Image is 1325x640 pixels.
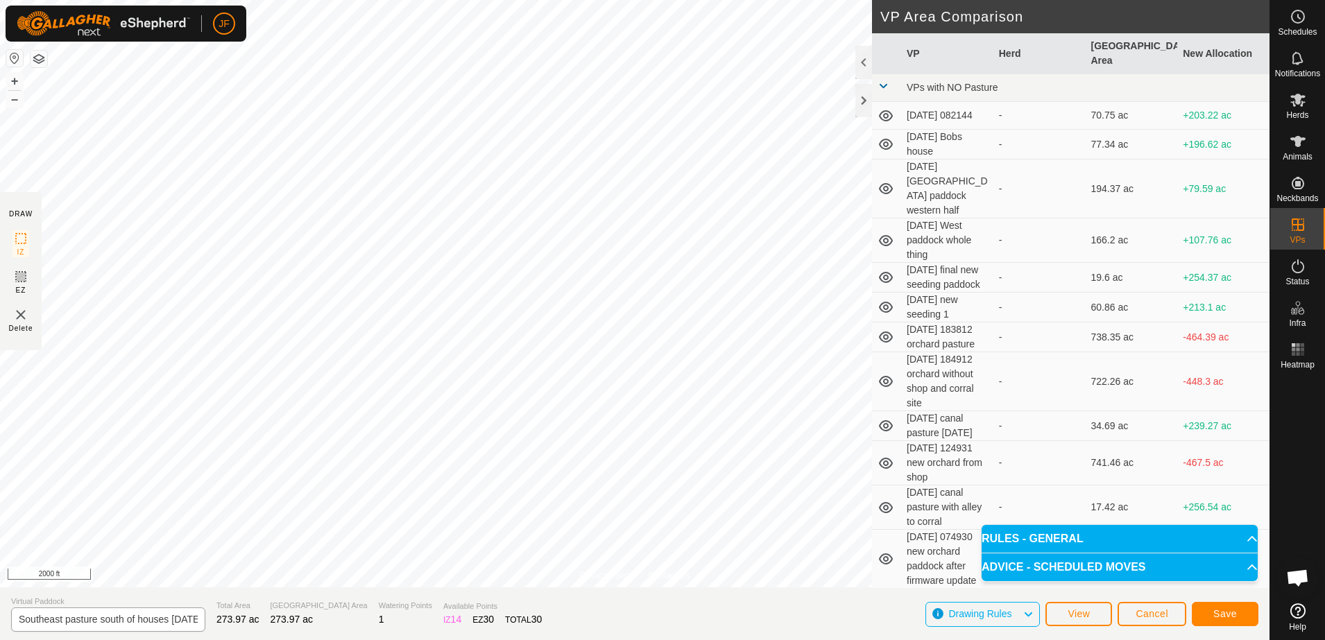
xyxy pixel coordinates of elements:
[901,130,993,159] td: [DATE] Bobs house
[17,11,190,36] img: Gallagher Logo
[1177,441,1270,485] td: -467.5 ac
[379,614,384,625] span: 1
[271,614,314,625] span: 273.97 ac
[1086,441,1178,485] td: 741.46 ac
[1277,557,1319,598] div: Open chat
[1086,411,1178,441] td: 34.69 ac
[1283,153,1313,161] span: Animals
[1177,352,1270,411] td: -448.3 ac
[1276,194,1318,202] span: Neckbands
[11,596,205,607] span: Virtual Paddock
[16,285,26,295] span: EZ
[901,218,993,263] td: [DATE] West paddock whole thing
[1289,623,1306,631] span: Help
[901,263,993,293] td: [DATE] final new seeding paddock
[1177,218,1270,263] td: +107.76 ac
[1213,608,1237,619] span: Save
[1289,319,1306,327] span: Infra
[901,102,993,130] td: [DATE] 082144
[901,352,993,411] td: [DATE] 184912 orchard without shop and corral site
[999,456,1080,470] div: -
[901,411,993,441] td: [DATE] canal pasture [DATE]
[1086,293,1178,322] td: 60.86 ac
[216,614,259,625] span: 273.97 ac
[901,485,993,530] td: [DATE] canal pasture with alley to corral
[901,530,993,589] td: [DATE] 074930 new orchard paddock after firmware update
[982,562,1145,573] span: ADVICE - SCHEDULED MOVES
[1045,602,1112,626] button: View
[472,612,494,627] div: EZ
[505,612,542,627] div: TOTAL
[649,569,690,582] a: Contact Us
[999,182,1080,196] div: -
[982,533,1084,544] span: RULES - GENERAL
[216,600,259,612] span: Total Area
[1177,159,1270,218] td: +79.59 ac
[1290,236,1305,244] span: VPs
[999,137,1080,152] div: -
[484,614,495,625] span: 30
[9,323,33,334] span: Delete
[1068,608,1090,619] span: View
[31,51,47,67] button: Map Layers
[580,569,632,582] a: Privacy Policy
[999,108,1080,123] div: -
[1177,33,1270,74] th: New Allocation
[1275,69,1320,78] span: Notifications
[999,374,1080,389] div: -
[17,247,25,257] span: IZ
[1177,411,1270,441] td: +239.27 ac
[9,209,33,219] div: DRAW
[1136,608,1168,619] span: Cancel
[982,525,1258,553] p-accordion-header: RULES - GENERAL
[6,50,23,67] button: Reset Map
[1177,322,1270,352] td: -464.39 ac
[999,330,1080,345] div: -
[1270,598,1325,637] a: Help
[1086,218,1178,263] td: 166.2 ac
[1278,28,1317,36] span: Schedules
[901,441,993,485] td: [DATE] 124931 new orchard from shop
[901,33,993,74] th: VP
[271,600,368,612] span: [GEOGRAPHIC_DATA] Area
[880,8,1270,25] h2: VP Area Comparison
[993,33,1086,74] th: Herd
[451,614,462,625] span: 14
[999,233,1080,248] div: -
[1177,293,1270,322] td: +213.1 ac
[6,73,23,89] button: +
[1086,322,1178,352] td: 738.35 ac
[1086,263,1178,293] td: 19.6 ac
[907,82,998,93] span: VPs with NO Pasture
[1118,602,1186,626] button: Cancel
[6,91,23,107] button: –
[219,17,230,31] span: JF
[1086,33,1178,74] th: [GEOGRAPHIC_DATA] Area
[901,159,993,218] td: [DATE] [GEOGRAPHIC_DATA] paddock western half
[1086,485,1178,530] td: 17.42 ac
[1177,263,1270,293] td: +254.37 ac
[982,553,1258,581] p-accordion-header: ADVICE - SCHEDULED MOVES
[948,608,1011,619] span: Drawing Rules
[999,270,1080,285] div: -
[1086,159,1178,218] td: 194.37 ac
[999,500,1080,514] div: -
[1177,130,1270,159] td: +196.62 ac
[379,600,432,612] span: Watering Points
[531,614,542,625] span: 30
[443,600,542,612] span: Available Points
[1086,352,1178,411] td: 722.26 ac
[1086,130,1178,159] td: 77.34 ac
[1177,102,1270,130] td: +203.22 ac
[1285,277,1309,286] span: Status
[901,293,993,322] td: [DATE] new seeding 1
[999,419,1080,433] div: -
[1192,602,1258,626] button: Save
[443,612,461,627] div: IZ
[1177,485,1270,530] td: +256.54 ac
[999,300,1080,315] div: -
[1086,102,1178,130] td: 70.75 ac
[12,306,29,323] img: VP
[1286,111,1308,119] span: Herds
[1281,361,1315,369] span: Heatmap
